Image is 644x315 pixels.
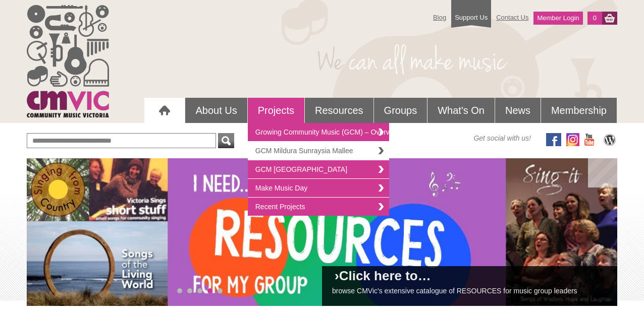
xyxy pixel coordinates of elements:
a: Recent Projects [248,198,389,216]
a: News [495,98,541,123]
a: GCM Mildura Sunraysia Mallee [248,142,389,160]
a: Groups [374,98,427,123]
span: Get social with us! [473,133,531,143]
a: Resources [305,98,373,123]
a: 0 [587,12,602,25]
a: Blog [428,9,451,26]
a: Member Login [533,12,582,25]
img: cmvic_logo.png [27,5,109,117]
img: CMVic Blog [602,133,617,146]
a: What's On [427,98,495,123]
a: Make Music Day [248,179,389,198]
a: Projects [248,98,304,123]
a: Growing Community Music (GCM) – Overview [248,123,389,142]
a: Click here to… [339,268,431,283]
a: browse CMVic's extensive catalogue of RESOURCES for music group leaders [332,287,577,295]
a: Membership [541,98,617,123]
img: icon-instagram.png [566,133,579,146]
h2: › [332,271,607,286]
a: Contact Us [491,9,533,26]
a: GCM [GEOGRAPHIC_DATA] [248,160,389,179]
a: About Us [185,98,247,123]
